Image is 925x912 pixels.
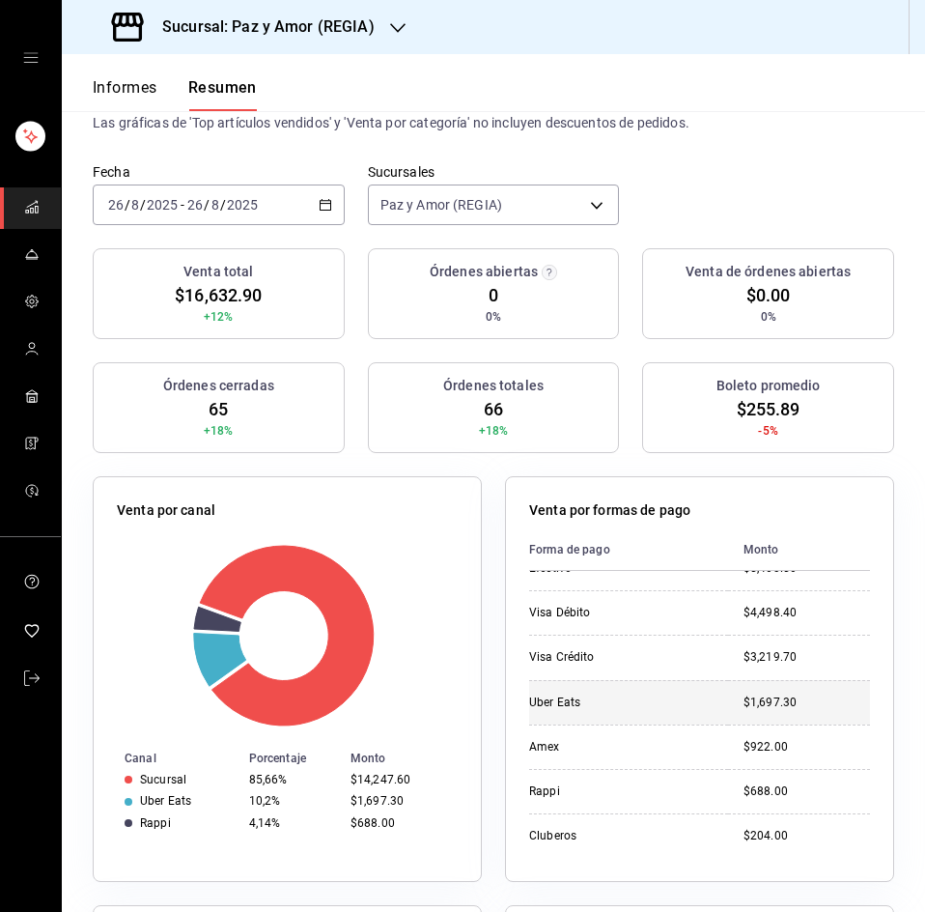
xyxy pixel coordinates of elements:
font: $255.89 [737,399,800,419]
font: Venta por canal [117,502,215,518]
font: $688.00 [350,816,395,830]
font: Venta por formas de pago [529,502,690,518]
font: $4,498.40 [743,606,797,619]
button: cajón abierto [23,50,39,66]
font: Sucursal: Paz y Amor (REGIA) [162,17,375,36]
font: Informes [93,78,157,97]
font: $0.00 [746,285,791,305]
input: -- [186,197,204,213]
input: -- [210,197,220,213]
font: $14,247.60 [350,773,410,786]
font: Visa Crédito [529,650,595,664]
font: Uber Eats [529,696,580,709]
font: $1,697.30 [743,696,797,709]
input: -- [130,197,140,213]
font: El porcentaje se calcula comparando el período actual con el anterior, ej. semana actual versus s... [93,76,854,111]
font: Forma de pago [529,543,610,556]
font: +18% [204,424,234,438]
font: Boleto promedio [716,378,821,393]
font: Monto [743,543,779,556]
font: 85,66% [249,773,288,786]
input: ---- [226,197,259,213]
font: Paz y Amor (REGIA) [380,197,502,213]
font: / [220,197,226,213]
font: Órdenes cerradas [163,378,274,393]
font: Canal [125,752,156,765]
font: +18% [479,424,509,438]
font: / [140,197,146,213]
font: 0% [761,310,776,324]
font: 65 [209,399,228,419]
font: - [181,197,184,213]
font: $1,697.30 [350,794,404,808]
font: Uber Eats [140,794,191,808]
font: Cluberos [529,829,576,842]
font: / [125,197,130,213]
font: 10,2% [249,794,281,808]
font: Rappi [140,816,171,830]
font: Órdenes abiertas [430,264,538,279]
font: Visa Débito [529,606,590,619]
font: +12% [204,310,234,324]
font: Rappi [529,784,560,798]
font: / [204,197,210,213]
input: ---- [146,197,179,213]
font: Resumen [188,78,257,97]
font: Órdenes totales [443,378,544,393]
font: Venta de órdenes abiertas [686,264,851,279]
font: Fecha [93,163,130,179]
font: Las gráficas de 'Top artículos vendidos' y 'Venta por categoría' no incluyen descuentos de pedidos. [93,115,689,130]
font: $688.00 [743,784,788,798]
font: 0 [489,285,498,305]
font: Sucursal [140,773,186,786]
font: Porcentaje [249,752,306,765]
font: $3,219.70 [743,650,797,664]
font: -5% [758,424,777,438]
div: pestañas de navegación [93,77,257,111]
font: $16,632.90 [175,285,262,305]
font: $922.00 [743,740,788,754]
font: $204.00 [743,829,788,842]
font: 0% [486,310,501,324]
font: Monto [350,752,386,765]
input: -- [107,197,125,213]
font: Venta total [183,264,253,279]
font: 66 [484,399,503,419]
font: Sucursales [368,163,434,179]
font: 4,14% [249,816,281,830]
font: Amex [529,740,560,754]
